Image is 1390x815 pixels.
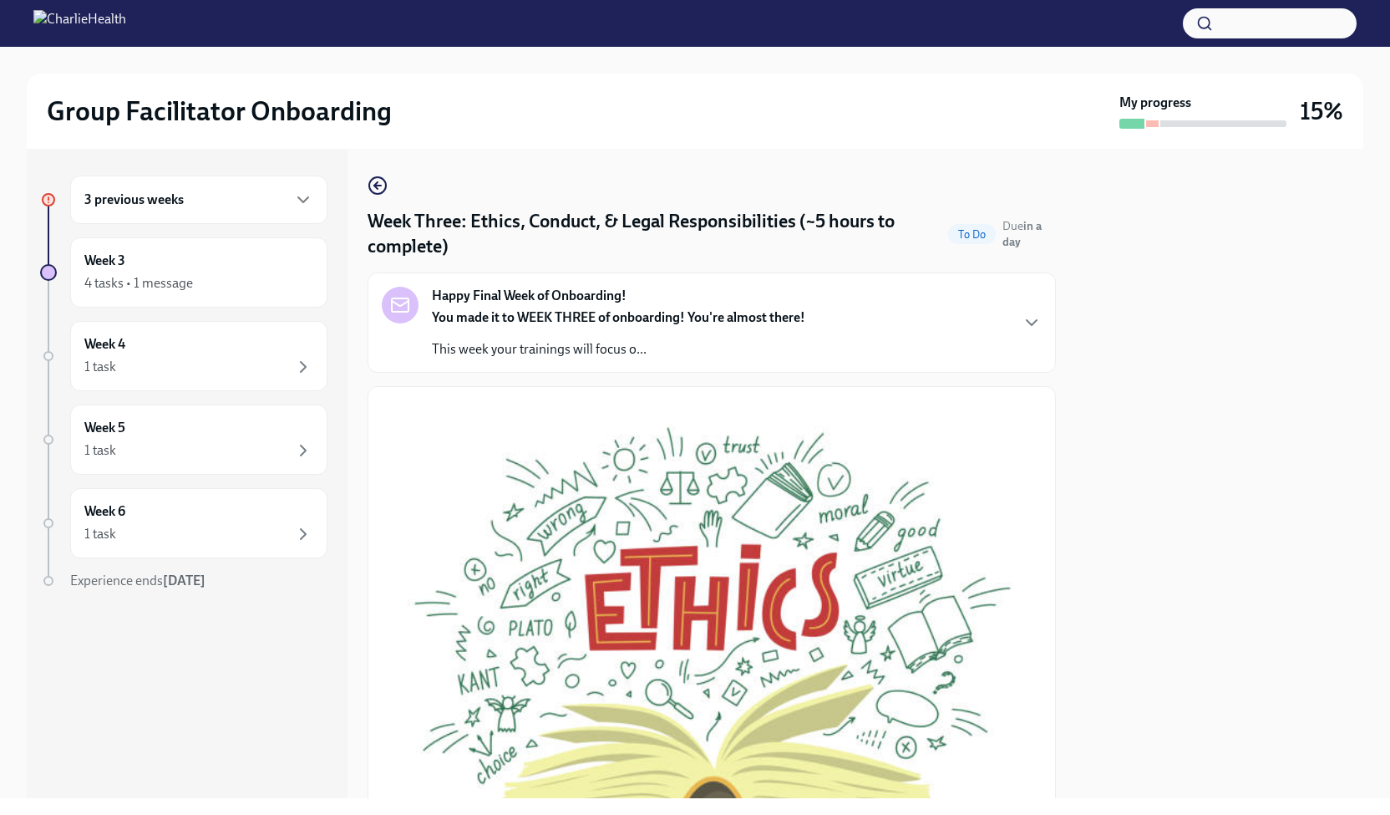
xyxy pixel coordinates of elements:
h2: Group Facilitator Onboarding [47,94,392,128]
a: Week 51 task [40,405,327,475]
h3: 15% [1300,96,1343,126]
div: 4 tasks • 1 message [84,274,193,293]
h6: Week 5 [84,419,125,437]
div: 1 task [84,525,116,543]
h6: Week 3 [84,252,125,270]
strong: You made it to WEEK THREE of onboarding! You're almost there! [432,309,805,325]
span: Due [1002,219,1042,249]
div: 1 task [84,358,116,376]
a: Week 34 tasks • 1 message [40,237,327,308]
span: To Do [948,228,996,241]
h6: Week 6 [84,502,125,521]
strong: [DATE] [163,573,205,588]
strong: Happy Final Week of Onboarding! [432,287,627,305]
a: Week 61 task [40,488,327,558]
div: 1 task [84,441,116,460]
h6: Week 4 [84,335,125,354]
div: 3 previous weeks [70,176,327,224]
img: CharlieHealth [33,10,126,37]
strong: My progress [1119,94,1191,112]
a: Week 41 task [40,321,327,391]
strong: in a day [1002,219,1042,249]
span: Experience ends [70,573,205,588]
h6: 3 previous weeks [84,191,184,209]
h4: Week Three: Ethics, Conduct, & Legal Responsibilities (~5 hours to complete) [368,209,941,259]
p: This week your trainings will focus o... [432,340,805,359]
span: September 8th, 2025 10:00 [1002,218,1056,250]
